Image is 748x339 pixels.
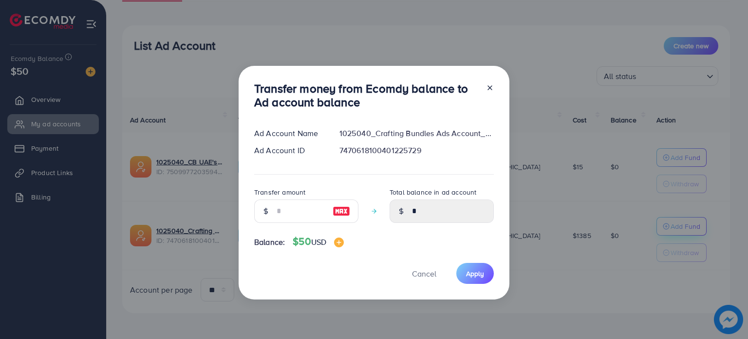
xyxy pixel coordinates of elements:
[333,205,350,217] img: image
[400,263,449,284] button: Cancel
[466,269,484,279] span: Apply
[412,268,436,279] span: Cancel
[254,237,285,248] span: Balance:
[456,263,494,284] button: Apply
[311,237,326,247] span: USD
[246,145,332,156] div: Ad Account ID
[293,236,344,248] h4: $50
[332,145,502,156] div: 7470618100401225729
[254,81,478,110] h3: Transfer money from Ecomdy balance to Ad account balance
[334,238,344,247] img: image
[254,187,305,197] label: Transfer amount
[332,128,502,139] div: 1025040_Crafting Bundles Ads Account_1739388829774
[390,187,476,197] label: Total balance in ad account
[246,128,332,139] div: Ad Account Name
